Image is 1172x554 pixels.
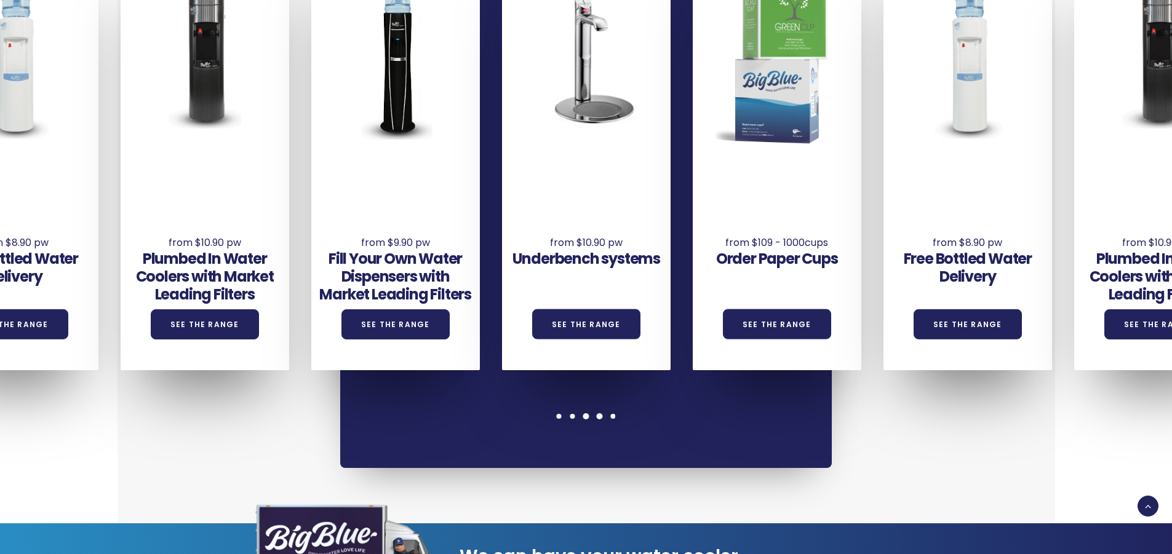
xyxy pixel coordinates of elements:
[532,309,640,339] a: See the Range
[319,248,471,304] a: Fill Your Own Water Dispensers with Market Leading Filters
[512,248,660,269] a: Underbench systems
[136,248,274,304] a: Plumbed In Water Coolers with Market Leading Filters
[151,309,259,339] a: See the Range
[341,309,450,339] a: See the Range
[914,309,1022,339] a: See the Range
[716,248,838,269] a: Order Paper Cups
[904,248,1032,287] a: Free Bottled Water Delivery
[723,309,831,339] a: See the Range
